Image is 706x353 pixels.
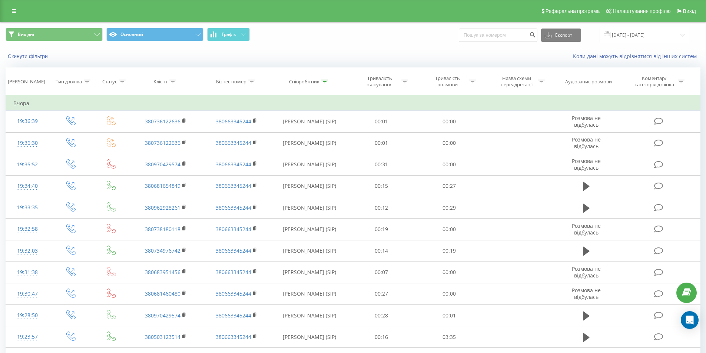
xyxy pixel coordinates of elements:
[572,114,601,128] span: Розмова не відбулась
[683,8,696,14] span: Вихід
[272,305,348,326] td: [PERSON_NAME] (SIP)
[8,79,45,85] div: [PERSON_NAME]
[145,226,180,233] a: 380738180118
[348,132,415,154] td: 00:01
[289,79,319,85] div: Співробітник
[216,79,246,85] div: Бізнес номер
[415,175,483,197] td: 00:27
[459,29,537,42] input: Пошук за номером
[6,28,103,41] button: Вихідні
[216,204,251,211] a: 380663345244
[216,333,251,340] a: 380663345244
[272,283,348,304] td: [PERSON_NAME] (SIP)
[415,111,483,132] td: 00:00
[348,175,415,197] td: 00:15
[572,287,601,300] span: Розмова не відбулась
[13,114,42,129] div: 19:36:39
[348,219,415,240] td: 00:19
[13,265,42,280] div: 19:31:38
[348,305,415,326] td: 00:28
[102,79,117,85] div: Статус
[145,333,180,340] a: 380503123514
[145,312,180,319] a: 380970429574
[415,305,483,326] td: 00:01
[18,31,34,37] span: Вихідні
[572,222,601,236] span: Розмова не відбулась
[633,75,676,88] div: Коментар/категорія дзвінка
[613,8,670,14] span: Налаштування профілю
[415,262,483,283] td: 00:00
[222,32,236,37] span: Графік
[145,290,180,297] a: 380681460480
[348,326,415,348] td: 00:16
[415,240,483,262] td: 00:19
[6,96,700,111] td: Вчора
[216,226,251,233] a: 380663345244
[681,311,699,329] div: Open Intercom Messenger
[272,154,348,175] td: [PERSON_NAME] (SIP)
[348,154,415,175] td: 00:31
[272,240,348,262] td: [PERSON_NAME] (SIP)
[145,204,180,211] a: 380962928261
[13,287,42,301] div: 19:30:47
[145,139,180,146] a: 380736122636
[153,79,168,85] div: Клієнт
[272,132,348,154] td: [PERSON_NAME] (SIP)
[272,219,348,240] td: [PERSON_NAME] (SIP)
[348,240,415,262] td: 00:14
[541,29,581,42] button: Експорт
[348,262,415,283] td: 00:07
[13,157,42,172] div: 19:35:52
[348,197,415,219] td: 00:12
[573,53,700,60] a: Коли дані можуть відрізнятися вiд інших систем
[415,197,483,219] td: 00:29
[216,118,251,125] a: 380663345244
[360,75,400,88] div: Тривалість очікування
[13,330,42,344] div: 19:23:57
[546,8,600,14] span: Реферальна програма
[272,197,348,219] td: [PERSON_NAME] (SIP)
[272,111,348,132] td: [PERSON_NAME] (SIP)
[6,53,52,60] button: Скинути фільтри
[272,175,348,197] td: [PERSON_NAME] (SIP)
[216,312,251,319] a: 380663345244
[348,111,415,132] td: 00:01
[13,222,42,236] div: 19:32:58
[415,132,483,154] td: 00:00
[497,75,536,88] div: Назва схеми переадресації
[207,28,250,41] button: Графік
[272,326,348,348] td: [PERSON_NAME] (SIP)
[216,269,251,276] a: 380663345244
[216,247,251,254] a: 380663345244
[572,136,601,150] span: Розмова не відбулась
[216,139,251,146] a: 380663345244
[145,182,180,189] a: 380681654849
[13,244,42,258] div: 19:32:03
[216,290,251,297] a: 380663345244
[415,219,483,240] td: 00:00
[415,154,483,175] td: 00:00
[56,79,82,85] div: Тип дзвінка
[145,118,180,125] a: 380736122636
[415,283,483,304] td: 00:00
[428,75,467,88] div: Тривалість розмови
[272,262,348,283] td: [PERSON_NAME] (SIP)
[13,200,42,215] div: 19:33:35
[565,79,612,85] div: Аудіозапис розмови
[348,283,415,304] td: 00:27
[572,157,601,171] span: Розмова не відбулась
[13,136,42,150] div: 19:36:30
[572,265,601,279] span: Розмова не відбулась
[13,179,42,193] div: 19:34:40
[415,326,483,348] td: 03:35
[216,161,251,168] a: 380663345244
[145,247,180,254] a: 380734976742
[216,182,251,189] a: 380663345244
[145,269,180,276] a: 380683951456
[106,28,203,41] button: Основний
[13,308,42,323] div: 19:28:50
[145,161,180,168] a: 380970429574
